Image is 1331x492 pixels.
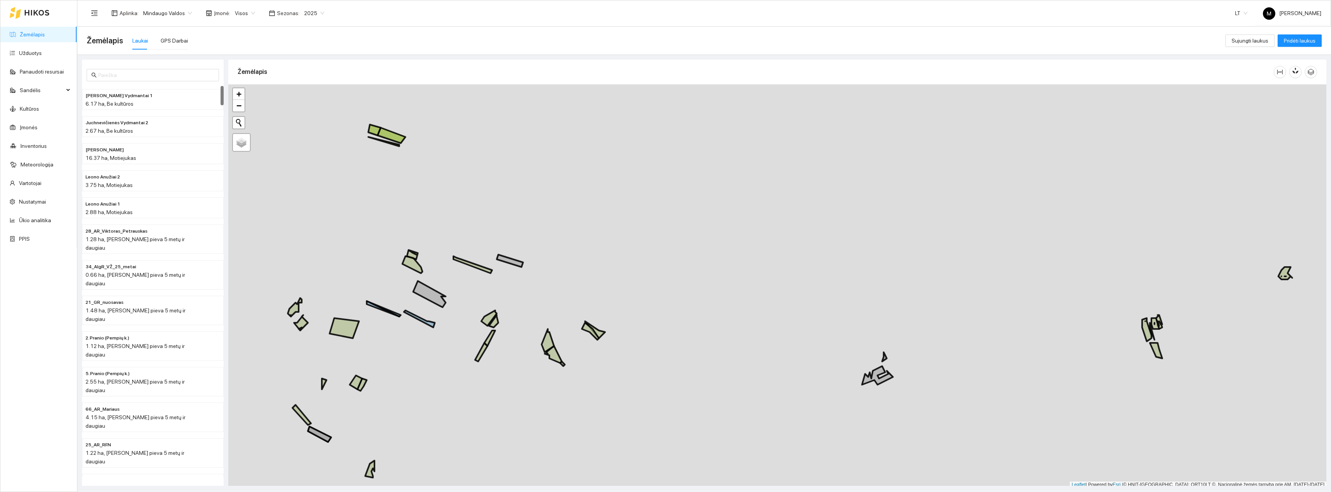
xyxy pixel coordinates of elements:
[1235,7,1247,19] span: LT
[86,263,136,271] span: 34_AlgR_VŽ_25_metai
[86,379,185,393] span: 2.55 ha, [PERSON_NAME] pieva 5 metų ir daugiau
[87,34,123,47] span: Žemėlapis
[86,119,148,127] span: Juchnevičienės Vydmantai 2
[236,89,241,99] span: +
[214,9,230,17] span: Įmonė :
[1225,38,1275,44] a: Sujungti laukus
[98,71,214,79] input: Paieška
[1274,66,1286,78] button: column-width
[86,209,133,215] span: 2.88 ha, Motiejukas
[86,343,185,358] span: 1.12 ha, [PERSON_NAME] pieva 5 metų ir daugiau
[19,50,42,56] a: Užduotys
[1122,482,1123,487] span: |
[86,299,123,306] span: 21_GR_nuosavas
[86,101,133,107] span: 6.17 ha, Be kultūros
[304,7,324,19] span: 2025
[19,180,41,186] a: Vartotojai
[19,199,46,205] a: Nustatymai
[86,182,133,188] span: 3.75 ha, Motiejukas
[233,134,250,151] a: Layers
[86,146,124,154] span: Leono Lūgnaliai
[20,106,39,112] a: Kultūros
[161,36,188,45] div: GPS Darbai
[20,124,38,130] a: Įmonės
[1278,34,1322,47] button: Pridėti laukus
[1284,36,1316,45] span: Pridėti laukus
[91,72,97,78] span: search
[86,92,153,99] span: Juchnevičienės Vydmantai 1
[1263,10,1321,16] span: [PERSON_NAME]
[86,173,120,181] span: Leono Anužiai 2
[1225,34,1275,47] button: Sujungti laukus
[233,88,245,100] a: Zoom in
[86,236,185,251] span: 1.28 ha, [PERSON_NAME] pieva 5 metų ir daugiau
[19,236,30,242] a: PPIS
[269,10,275,16] span: calendar
[1070,482,1326,488] div: | Powered by © HNIT-[GEOGRAPHIC_DATA]; ORT10LT ©, Nacionalinė žemės tarnyba prie AM, [DATE]-[DATE]
[235,7,255,19] span: Visos
[238,61,1274,83] div: Žemėlapis
[1072,482,1086,487] a: Leaflet
[86,334,129,342] span: 2. Pranio (Pempių k.)
[91,10,98,17] span: menu-fold
[206,10,212,16] span: shop
[236,101,241,110] span: −
[132,36,148,45] div: Laukai
[21,143,47,149] a: Inventorius
[277,9,299,17] span: Sezonas :
[86,272,185,286] span: 0.66 ha, [PERSON_NAME] pieva 5 metų ir daugiau
[86,155,136,161] span: 16.37 ha, Motiejukas
[1267,7,1271,20] span: M
[1113,482,1121,487] a: Esri
[20,31,45,38] a: Žemėlapis
[143,7,192,19] span: Mindaugo Valdos
[20,69,64,75] a: Panaudoti resursai
[20,82,64,98] span: Sandėlis
[87,5,102,21] button: menu-fold
[1274,69,1286,75] span: column-width
[1278,38,1322,44] a: Pridėti laukus
[86,406,120,413] span: 66_AR_Mariaus
[86,450,184,465] span: 1.22 ha, [PERSON_NAME] pieva 5 metų ir daugiau
[19,217,51,223] a: Ūkio analitika
[86,414,185,429] span: 4.15 ha, [PERSON_NAME] pieva 5 metų ir daugiau
[21,161,53,168] a: Meteorologija
[1232,36,1268,45] span: Sujungti laukus
[86,128,133,134] span: 2.67 ha, Be kultūros
[86,370,130,377] span: 5. Pranio (Pempių k.)
[86,228,147,235] span: 28_AR_Viktoras_Petrauskas
[233,117,245,129] button: Initiate a new search
[86,307,185,322] span: 1.48 ha, [PERSON_NAME] pieva 5 metų ir daugiau
[120,9,139,17] span: Aplinka :
[86,441,111,449] span: 25_AR_RFN
[233,100,245,111] a: Zoom out
[86,201,120,208] span: Leono Anužiai 1
[111,10,118,16] span: layout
